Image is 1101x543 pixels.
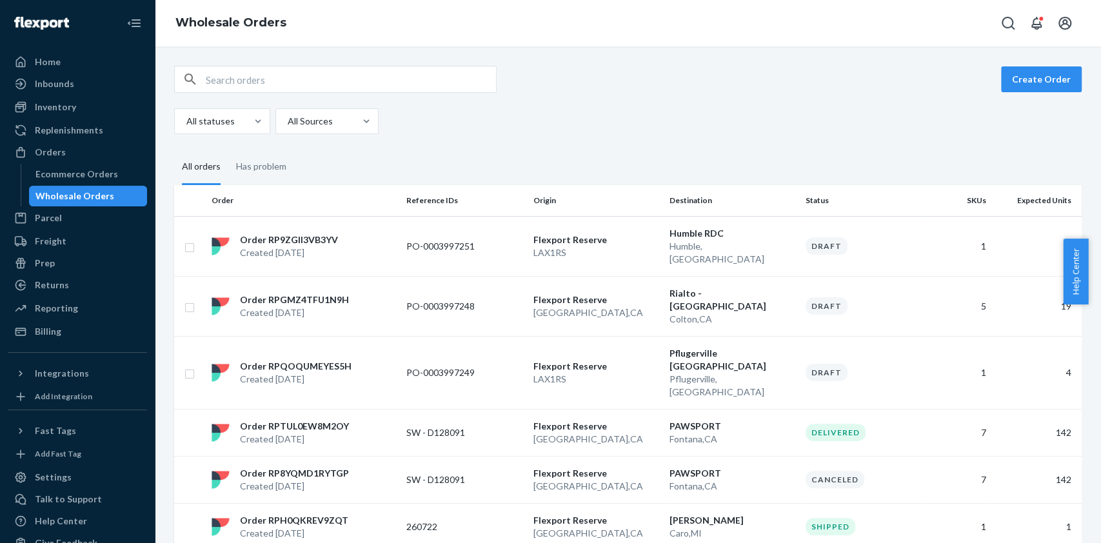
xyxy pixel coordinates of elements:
[670,433,795,446] p: Fontana , CA
[35,279,69,291] div: Returns
[8,275,147,295] a: Returns
[670,347,795,373] p: Pflugerville [GEOGRAPHIC_DATA]
[670,287,795,313] p: Rialto - [GEOGRAPHIC_DATA]
[927,336,991,409] td: 1
[8,467,147,488] a: Settings
[175,15,286,30] a: Wholesale Orders
[35,515,87,528] div: Help Center
[35,448,81,459] div: Add Fast Tag
[212,237,230,255] img: flexport logo
[14,17,69,30] img: Flexport logo
[1052,10,1078,36] button: Open account menu
[927,185,991,216] th: SKUs
[29,186,148,206] a: Wholesale Orders
[8,389,147,404] a: Add Integration
[35,55,61,68] div: Home
[212,297,230,315] img: flexport logo
[670,373,795,399] p: Pflugerville , [GEOGRAPHIC_DATA]
[240,467,349,480] p: Order RP8YQMD1RYTGP
[240,233,338,246] p: Order RP9ZGII3VB3YV
[406,473,510,486] p: SW - D128091
[806,471,864,488] div: Canceled
[8,208,147,228] a: Parcel
[206,66,496,92] input: Search orders
[406,426,510,439] p: SW - D128091
[533,293,659,306] p: Flexport Reserve
[35,325,61,338] div: Billing
[995,10,1021,36] button: Open Search Box
[165,5,297,42] ol: breadcrumbs
[185,115,186,128] input: All statuses
[35,471,72,484] div: Settings
[8,446,147,462] a: Add Fast Tag
[927,276,991,336] td: 5
[35,77,74,90] div: Inbounds
[670,420,795,433] p: PAWSPORT
[1024,10,1049,36] button: Open notifications
[406,520,510,533] p: 260722
[806,518,855,535] div: Shipped
[533,480,659,493] p: [GEOGRAPHIC_DATA] , CA
[8,511,147,531] a: Help Center
[35,124,103,137] div: Replenishments
[35,302,78,315] div: Reporting
[991,185,1082,216] th: Expected Units
[286,115,288,128] input: All Sources
[927,216,991,276] td: 1
[406,366,510,379] p: PO-0003997249
[670,467,795,480] p: PAWSPORT
[1063,239,1088,304] span: Help Center
[35,190,114,202] div: Wholesale Orders
[206,185,401,216] th: Order
[8,120,147,141] a: Replenishments
[240,527,348,540] p: Created [DATE]
[35,257,55,270] div: Prep
[533,433,659,446] p: [GEOGRAPHIC_DATA] , CA
[212,424,230,442] img: flexport logo
[991,336,1082,409] td: 4
[8,97,147,117] a: Inventory
[35,168,118,181] div: Ecommerce Orders
[240,306,349,319] p: Created [DATE]
[806,237,848,255] div: Draft
[35,424,76,437] div: Fast Tags
[533,467,659,480] p: Flexport Reserve
[670,313,795,326] p: Colton , CA
[240,373,352,386] p: Created [DATE]
[35,212,62,224] div: Parcel
[670,480,795,493] p: Fontana , CA
[240,433,349,446] p: Created [DATE]
[8,253,147,273] a: Prep
[806,364,848,381] div: Draft
[991,456,1082,503] td: 142
[670,240,795,266] p: Humble , [GEOGRAPHIC_DATA]
[533,514,659,527] p: Flexport Reserve
[806,297,848,315] div: Draft
[533,246,659,259] p: LAX1RS
[8,52,147,72] a: Home
[528,185,664,216] th: Origin
[806,424,866,441] div: Delivered
[8,231,147,252] a: Freight
[927,456,991,503] td: 7
[35,391,92,402] div: Add Integration
[664,185,800,216] th: Destination
[670,227,795,240] p: Humble RDC
[533,373,659,386] p: LAX1RS
[35,101,76,114] div: Inventory
[212,364,230,382] img: flexport logo
[670,514,795,527] p: [PERSON_NAME]
[29,164,148,184] a: Ecommerce Orders
[35,146,66,159] div: Orders
[35,367,89,380] div: Integrations
[800,185,927,216] th: Status
[35,235,66,248] div: Freight
[8,489,147,509] a: Talk to Support
[406,300,510,313] p: PO-0003997248
[182,150,221,185] div: All orders
[212,471,230,489] img: flexport logo
[991,409,1082,456] td: 142
[533,233,659,246] p: Flexport Reserve
[236,150,286,183] div: Has problem
[991,276,1082,336] td: 19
